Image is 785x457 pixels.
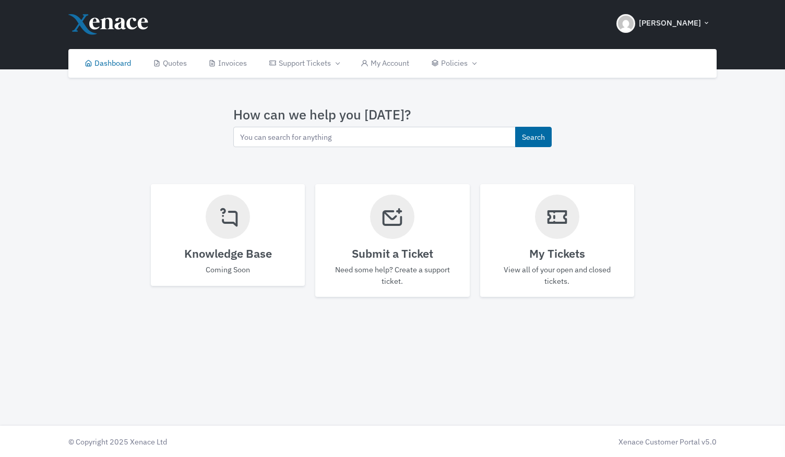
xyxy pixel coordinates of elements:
[491,264,624,286] p: View all of your open and closed tickets.
[326,264,459,286] p: Need some help? Create a support ticket.
[480,184,634,297] a: My Tickets View all of your open and closed tickets.
[233,107,552,123] h3: How can we help you [DATE]?
[161,247,294,260] h4: Knowledge Base
[350,49,420,78] a: My Account
[491,247,624,260] h4: My Tickets
[639,17,701,29] span: [PERSON_NAME]
[515,127,552,147] button: Search
[258,49,350,78] a: Support Tickets
[151,184,305,286] a: Knowledge Base Coming Soon
[161,264,294,275] p: Coming Soon
[398,436,717,448] div: Xenace Customer Portal v5.0
[610,5,717,42] button: [PERSON_NAME]
[63,436,392,448] div: © Copyright 2025 Xenace Ltd
[326,247,459,260] h4: Submit a Ticket
[74,49,142,78] a: Dashboard
[616,14,635,33] img: Header Avatar
[420,49,486,78] a: Policies
[233,127,516,147] input: You can search for anything
[197,49,258,78] a: Invoices
[315,184,469,297] a: Submit a Ticket Need some help? Create a support ticket.
[142,49,198,78] a: Quotes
